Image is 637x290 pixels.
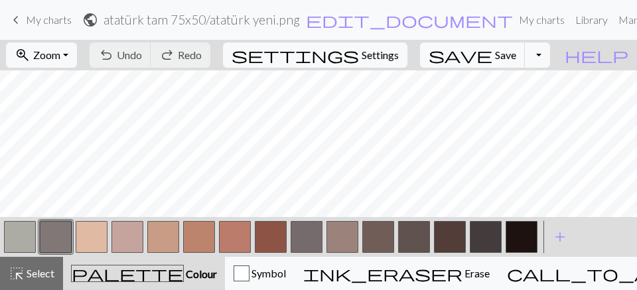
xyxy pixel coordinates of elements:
span: add [552,228,568,246]
button: Zoom [6,42,77,68]
span: settings [232,46,359,64]
span: edit_document [306,11,513,29]
button: Symbol [225,257,295,290]
span: ink_eraser [303,264,462,283]
button: Colour [63,257,225,290]
span: highlight_alt [9,264,25,283]
span: Save [495,48,516,61]
span: Select [25,267,54,279]
span: help [565,46,628,64]
button: Erase [295,257,498,290]
a: My charts [514,7,570,33]
span: Settings [362,47,399,63]
button: Save [420,42,526,68]
button: SettingsSettings [223,42,407,68]
span: Symbol [249,267,286,279]
span: Colour [184,267,217,280]
a: Library [570,7,613,33]
i: Settings [232,47,359,63]
span: public [82,11,98,29]
span: Zoom [33,48,60,61]
span: palette [72,264,183,283]
span: save [429,46,492,64]
a: My charts [8,9,72,31]
span: Erase [462,267,490,279]
span: zoom_in [15,46,31,64]
h2: atatürk tam 75x50 / atatürk yeni.png [104,12,300,27]
span: keyboard_arrow_left [8,11,24,29]
span: My charts [26,13,72,26]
